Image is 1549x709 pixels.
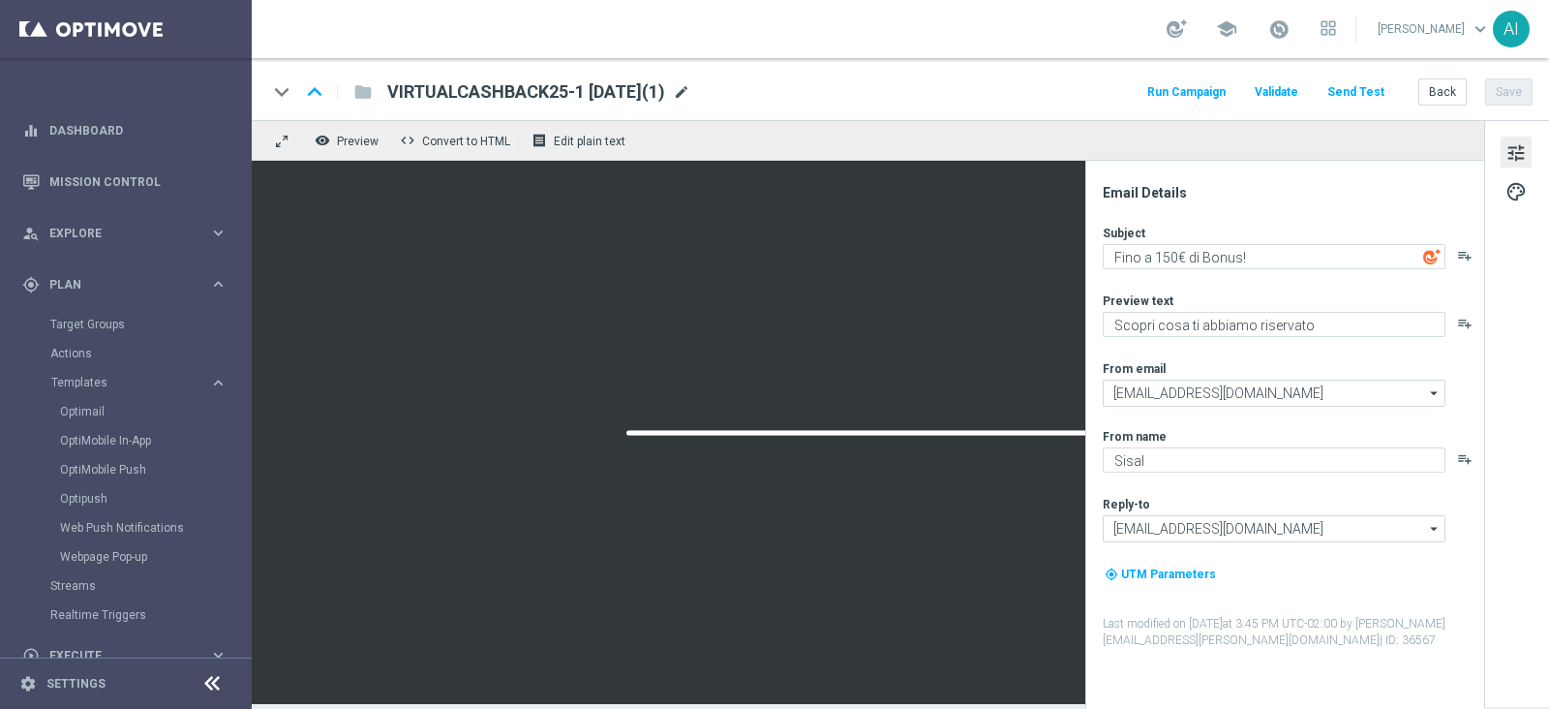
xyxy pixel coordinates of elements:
[60,542,250,571] div: Webpage Pop-up
[60,404,201,419] a: Optimail
[1121,568,1216,581] span: UTM Parameters
[60,491,201,507] a: Optipush
[395,128,519,153] button: code Convert to HTML
[50,346,201,361] a: Actions
[49,650,209,662] span: Execute
[209,646,228,664] i: keyboard_arrow_right
[22,276,40,293] i: gps_fixed
[673,83,690,101] span: mode_edit
[22,156,228,207] div: Mission Control
[337,135,379,148] span: Preview
[60,513,250,542] div: Web Push Notifications
[1103,497,1150,512] label: Reply-to
[60,455,250,484] div: OptiMobile Push
[310,128,387,153] button: remove_red_eye Preview
[554,135,625,148] span: Edit plain text
[60,462,201,478] a: OptiMobile Push
[1457,451,1473,467] button: playlist_add
[21,648,228,663] button: play_circle_outline Execute keyboard_arrow_right
[1425,516,1444,541] i: arrow_drop_down
[50,601,250,630] div: Realtime Triggers
[1216,18,1237,40] span: school
[1376,15,1493,44] a: [PERSON_NAME]keyboard_arrow_down
[49,156,228,207] a: Mission Control
[50,607,201,623] a: Realtime Triggers
[1252,79,1301,106] button: Validate
[22,647,40,664] i: play_circle_outline
[46,678,106,690] a: Settings
[1255,85,1298,99] span: Validate
[50,339,250,368] div: Actions
[22,225,209,242] div: Explore
[1457,248,1473,263] button: playlist_add
[1505,179,1527,204] span: palette
[1505,140,1527,166] span: tune
[387,80,665,104] span: VIRTUALCASHBACK25-1 25.08.2025(1)
[60,484,250,513] div: Optipush
[50,578,201,594] a: Streams
[527,128,634,153] button: receipt Edit plain text
[1103,564,1218,585] button: my_location UTM Parameters
[1380,633,1436,647] span: | ID: 36567
[50,317,201,332] a: Target Groups
[21,123,228,139] div: equalizer Dashboard
[400,133,415,148] span: code
[51,377,209,388] div: Templates
[49,105,228,156] a: Dashboard
[19,675,37,693] i: settings
[21,174,228,190] button: Mission Control
[1423,248,1441,265] img: optiGenie.svg
[50,368,250,571] div: Templates
[22,647,209,664] div: Execute
[1493,11,1530,47] div: AI
[300,77,329,107] i: keyboard_arrow_up
[60,433,201,448] a: OptiMobile In-App
[1485,78,1533,106] button: Save
[1103,293,1173,309] label: Preview text
[21,277,228,293] button: gps_fixed Plan keyboard_arrow_right
[22,122,40,139] i: equalizer
[22,276,209,293] div: Plan
[22,105,228,156] div: Dashboard
[209,374,228,392] i: keyboard_arrow_right
[60,520,201,536] a: Web Push Notifications
[51,377,190,388] span: Templates
[1103,515,1445,542] input: Select
[209,275,228,293] i: keyboard_arrow_right
[1103,429,1167,445] label: From name
[422,135,510,148] span: Convert to HTML
[60,549,201,565] a: Webpage Pop-up
[49,279,209,291] span: Plan
[1103,226,1145,241] label: Subject
[1418,78,1467,106] button: Back
[49,228,209,239] span: Explore
[50,375,228,390] button: Templates keyboard_arrow_right
[1103,184,1482,201] div: Email Details
[22,225,40,242] i: person_search
[1103,361,1166,377] label: From email
[315,133,330,148] i: remove_red_eye
[209,224,228,242] i: keyboard_arrow_right
[1144,79,1229,106] button: Run Campaign
[1501,175,1532,206] button: palette
[1105,568,1118,581] i: my_location
[1501,137,1532,168] button: tune
[1324,79,1387,106] button: Send Test
[1470,18,1491,40] span: keyboard_arrow_down
[60,426,250,455] div: OptiMobile In-App
[1425,381,1444,406] i: arrow_drop_down
[50,310,250,339] div: Target Groups
[21,226,228,241] button: person_search Explore keyboard_arrow_right
[50,571,250,601] div: Streams
[1457,316,1473,331] button: playlist_add
[1103,616,1482,649] label: Last modified on [DATE] at 3:45 PM UTC-02:00 by [PERSON_NAME][EMAIL_ADDRESS][PERSON_NAME][DOMAIN_...
[532,133,547,148] i: receipt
